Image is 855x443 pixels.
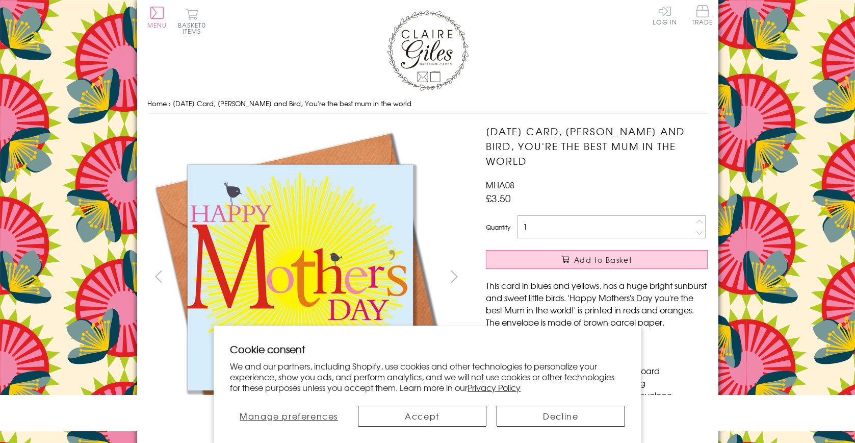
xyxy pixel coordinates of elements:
span: 0 items [183,20,206,36]
button: Manage preferences [230,406,348,427]
span: Add to Basket [574,255,632,265]
span: [DATE] Card, [PERSON_NAME] and Bird, You're the best mum in the world [173,99,411,108]
img: Claire Giles Greetings Cards [387,10,469,91]
a: Privacy Policy [468,381,521,393]
nav: breadcrumbs [147,93,708,114]
p: This card in blues and yellows, has a huge bright sunburst and sweet little birds. 'Happy Mothers... [486,279,708,328]
label: Quantity [486,223,510,232]
button: Basket0 items [178,8,206,34]
span: Menu [147,20,167,30]
button: next [443,265,465,288]
button: prev [147,265,170,288]
span: MHA08 [486,179,514,191]
a: Home [147,99,167,108]
img: Mother's Day Card, Sun and Bird, You're the best mum in the world [147,124,453,430]
a: Trade [692,5,713,27]
button: Menu [147,7,167,28]
span: › [169,99,171,108]
span: £3.50 [486,191,511,205]
button: Add to Basket [486,250,708,269]
button: Decline [497,406,625,427]
span: Trade [692,5,713,25]
span: Manage preferences [240,410,338,422]
a: Log In [653,5,677,25]
button: Accept [358,406,486,427]
h2: Cookie consent [230,342,625,356]
h1: [DATE] Card, [PERSON_NAME] and Bird, You're the best mum in the world [486,124,708,168]
p: We and our partners, including Shopify, use cookies and other technologies to personalize your ex... [230,361,625,392]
